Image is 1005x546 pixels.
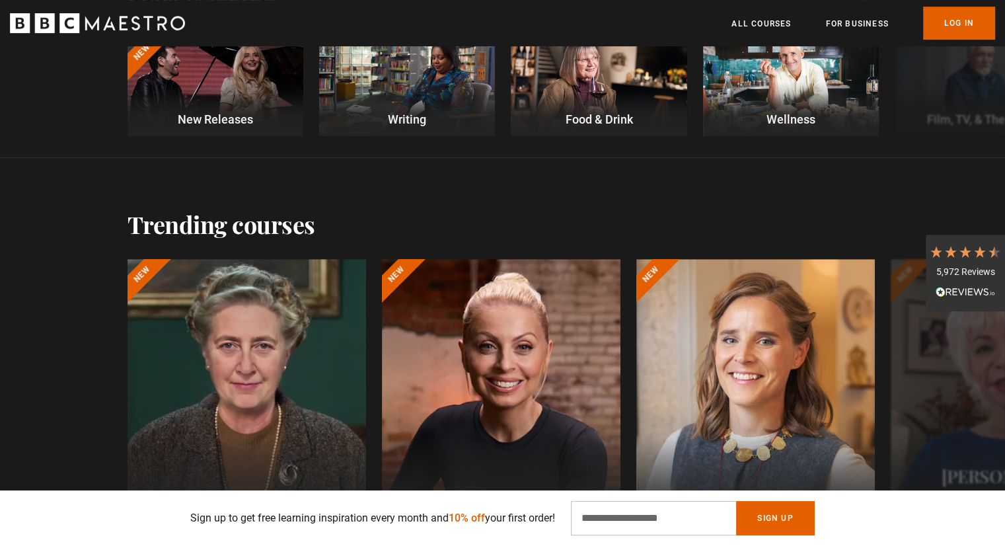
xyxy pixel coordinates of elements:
[936,287,995,296] img: REVIEWS.io
[128,210,315,238] h2: Trending courses
[703,37,879,136] a: Wellness
[929,245,1002,259] div: 4.7 Stars
[926,235,1005,311] div: 5,972 ReviewsRead All Reviews
[923,7,995,40] a: Log In
[929,266,1002,279] div: 5,972 Reviews
[10,13,185,33] svg: BBC Maestro
[319,37,495,136] a: Writing
[127,110,303,128] p: New Releases
[449,512,485,524] span: 10% off
[703,110,879,128] p: Wellness
[736,501,814,535] button: Sign Up
[731,17,791,30] a: All Courses
[731,7,995,40] nav: Primary
[190,510,555,526] p: Sign up to get free learning inspiration every month and your first order!
[319,110,495,128] p: Writing
[511,37,687,136] a: Food & Drink
[825,17,888,30] a: For business
[128,37,303,136] a: New New Releases
[511,110,687,128] p: Food & Drink
[929,286,1002,301] div: Read All Reviews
